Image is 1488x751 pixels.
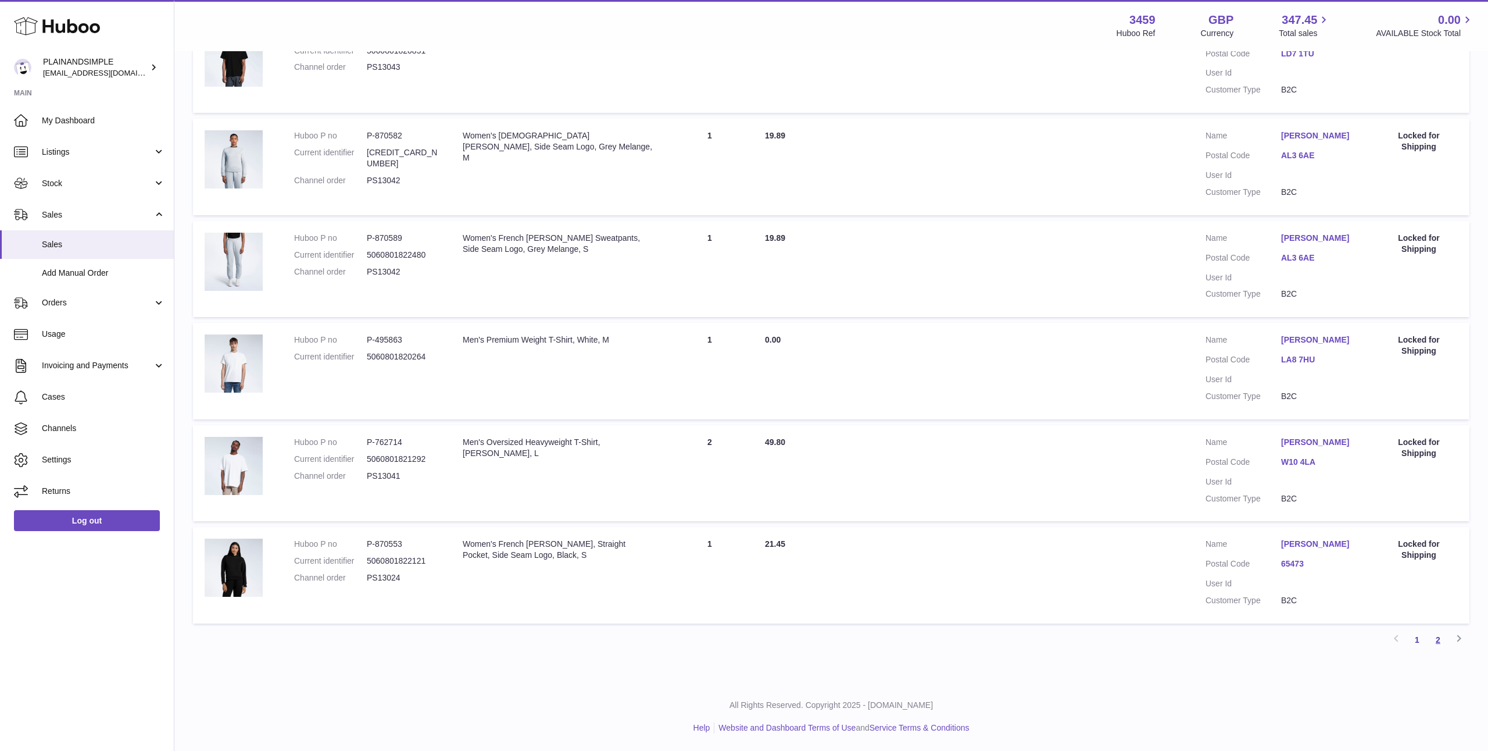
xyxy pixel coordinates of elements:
dd: P-870589 [367,233,439,244]
img: 34591727345696.jpeg [205,334,263,393]
span: Cases [42,391,165,403]
span: Usage [42,329,165,340]
dd: P-870553 [367,539,439,550]
span: 0.00 [1438,12,1461,28]
a: Service Terms & Conditions [870,723,970,732]
a: [PERSON_NAME] [1281,130,1357,141]
dt: Customer Type [1206,595,1281,606]
dd: 5060801820264 [367,351,439,362]
dd: B2C [1281,187,1357,198]
strong: 3459 [1129,12,1156,28]
span: Listings [42,147,153,158]
a: [PERSON_NAME] [1281,334,1357,346]
dt: Current identifier [294,454,367,465]
a: 65473 [1281,558,1357,570]
dt: Channel order [294,471,367,482]
dd: P-495863 [367,334,439,346]
dt: Customer Type [1206,391,1281,402]
dt: Customer Type [1206,493,1281,504]
div: Men's Oversized Heavyweight T-Shirt, [PERSON_NAME], L [463,437,654,459]
dt: Postal Code [1206,252,1281,266]
dt: User Id [1206,578,1281,589]
a: Help [693,723,710,732]
a: W10 4LA [1281,457,1357,468]
span: 347.45 [1282,12,1317,28]
dd: B2C [1281,595,1357,606]
a: Log out [14,510,160,531]
span: Channels [42,423,165,434]
dt: Name [1206,334,1281,348]
dt: Channel order [294,266,367,277]
dt: Name [1206,233,1281,247]
div: Locked for Shipping [1380,233,1458,255]
div: Locked for Shipping [1380,334,1458,357]
span: Invoicing and Payments [42,360,153,371]
dt: Current identifier [294,351,367,362]
a: [PERSON_NAME] [1281,437,1357,448]
a: LA8 7HU [1281,354,1357,365]
dt: Name [1206,437,1281,451]
div: Huboo Ref [1117,28,1156,39]
dd: [CREDIT_CARD_NUMBER] [367,147,439,169]
span: 19.89 [765,131,785,140]
dt: User Id [1206,67,1281,79]
span: 0.00 [765,335,781,344]
a: [PERSON_NAME] [1281,233,1357,244]
dd: 5060801821292 [367,454,439,465]
dd: 5060801822480 [367,250,439,261]
dd: 5060801822121 [367,556,439,567]
dd: PS13041 [367,471,439,482]
span: Orders [42,297,153,308]
div: Women's French [PERSON_NAME], Straight Pocket, Side Seam Logo, Black, S [463,539,654,561]
dd: PS13042 [367,266,439,277]
p: All Rights Reserved. Copyright 2025 - [DOMAIN_NAME] [184,700,1479,711]
dt: Customer Type [1206,187,1281,198]
dt: Channel order [294,572,367,583]
dd: P-870582 [367,130,439,141]
span: Add Manual Order [42,268,165,279]
dd: PS13042 [367,175,439,186]
dt: Name [1206,539,1281,553]
div: Men's Premium Weight T-Shirt, White, M [463,334,654,346]
dt: User Id [1206,272,1281,283]
dt: Current identifier [294,556,367,567]
dt: Postal Code [1206,354,1281,368]
span: 21.45 [765,539,785,549]
a: AL3 6AE [1281,252,1357,264]
dd: B2C [1281,391,1357,402]
dd: B2C [1281,493,1357,504]
span: [EMAIL_ADDRESS][DOMAIN_NAME] [43,68,171,77]
dt: Name [1206,130,1281,144]
div: PLAINANDSIMPLE [43,56,148,79]
td: 1 [666,323,753,419]
dt: Customer Type [1206,289,1281,300]
dt: Customer Type [1206,84,1281,95]
span: 49.80 [765,437,785,447]
img: 34591682702784.jpeg [205,437,263,495]
dd: B2C [1281,289,1357,300]
dd: PS13024 [367,572,439,583]
div: Currency [1201,28,1234,39]
dt: Huboo P no [294,539,367,550]
img: 34591707913157.jpeg [205,539,263,597]
a: 347.45 Total sales [1279,12,1330,39]
a: 2 [1428,629,1448,650]
dt: Postal Code [1206,150,1281,164]
span: 19.89 [765,233,785,243]
dt: User Id [1206,476,1281,487]
dt: Huboo P no [294,233,367,244]
a: LD7 1TU [1281,48,1357,59]
dd: PS13043 [367,62,439,73]
div: Women's French [PERSON_NAME] Sweatpants, Side Seam Logo, Grey Melange, S [463,233,654,255]
div: Locked for Shipping [1380,539,1458,561]
span: Stock [42,178,153,189]
dt: Channel order [294,62,367,73]
dd: P-762714 [367,437,439,448]
dt: Channel order [294,175,367,186]
div: Locked for Shipping [1380,130,1458,152]
div: Locked for Shipping [1380,437,1458,459]
a: Website and Dashboard Terms of Use [718,723,856,732]
dt: Huboo P no [294,130,367,141]
span: Returns [42,486,165,497]
td: 1 [666,119,753,215]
